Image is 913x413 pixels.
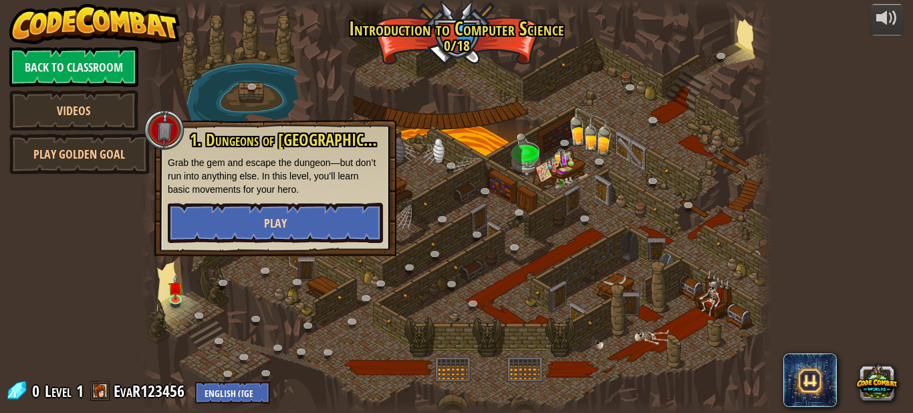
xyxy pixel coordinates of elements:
span: Play [264,215,287,232]
a: EvaR123456 [114,380,188,402]
img: level-banner-unstarted.png [168,275,183,301]
span: 1 [76,380,84,402]
img: CodeCombat - Learn how to code by playing a game [9,4,180,44]
p: Grab the gem and escape the dungeon—but don’t run into anything else. In this level, you’ll learn... [168,156,383,196]
span: Level [45,380,72,402]
span: 0 [32,380,43,402]
a: Play Golden Goal [9,134,150,174]
button: Adjust volume [870,4,904,35]
a: Back to Classroom [9,47,138,87]
button: Play [168,203,383,243]
span: 1. Dungeons of [GEOGRAPHIC_DATA] [190,129,407,151]
a: Videos [9,90,138,131]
